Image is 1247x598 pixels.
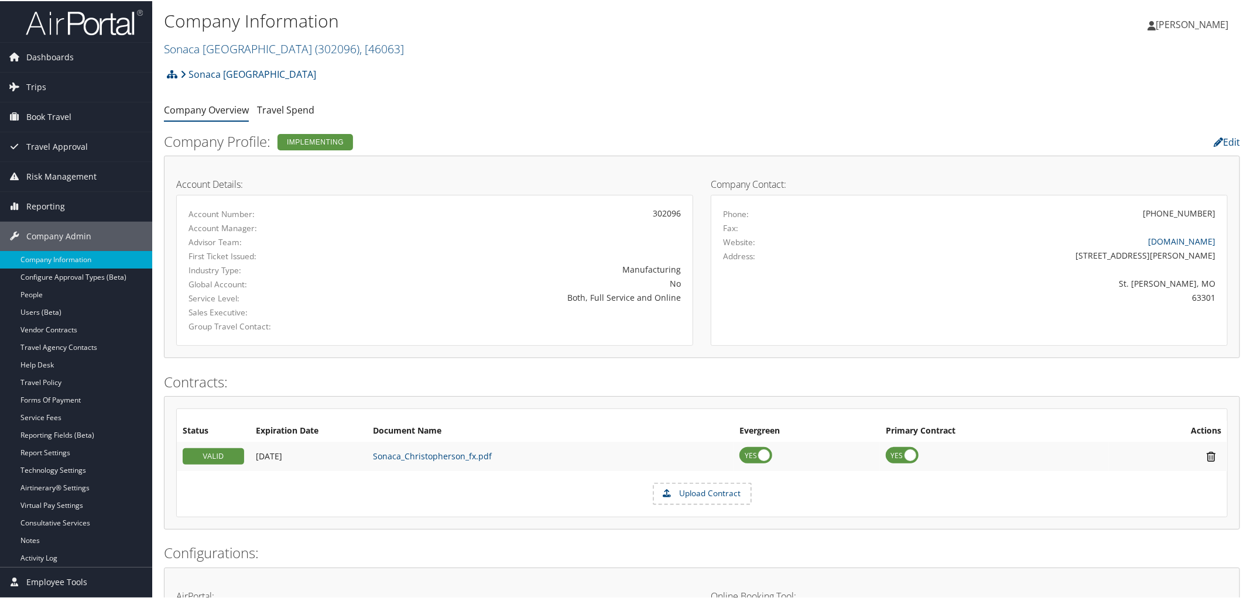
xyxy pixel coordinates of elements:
[189,221,341,233] label: Account Manager:
[358,276,681,288] div: No
[1147,6,1240,41] a: [PERSON_NAME]
[189,235,341,247] label: Advisor Team:
[851,290,1215,303] div: 63301
[26,71,46,101] span: Trips
[278,133,353,149] div: Implementing
[367,420,734,441] th: Document Name
[189,291,341,303] label: Service Level:
[164,130,875,150] h2: Company Profile:
[189,207,341,219] label: Account Number:
[257,102,314,115] a: Travel Spend
[358,290,681,303] div: Both, Full Service and Online
[180,61,316,85] a: Sonaca [GEOGRAPHIC_DATA]
[315,40,359,56] span: ( 302096 )
[1214,135,1240,147] a: Edit
[164,8,881,32] h1: Company Information
[723,207,749,219] label: Phone:
[1143,206,1215,218] div: [PHONE_NUMBER]
[359,40,404,56] span: , [ 46063 ]
[164,371,1240,391] h2: Contracts:
[711,178,1228,188] h4: Company Contact:
[164,542,1240,562] h2: Configurations:
[654,483,751,503] label: Upload Contract
[26,101,71,130] span: Book Travel
[851,276,1215,288] div: St. [PERSON_NAME], MO
[189,277,341,289] label: Global Account:
[164,102,249,115] a: Company Overview
[1109,420,1227,441] th: Actions
[26,131,88,160] span: Travel Approval
[373,449,492,460] a: Sonaca_Christopherson_fx.pdf
[250,420,367,441] th: Expiration Date
[880,420,1108,441] th: Primary Contract
[176,178,693,188] h4: Account Details:
[26,8,143,35] img: airportal-logo.png
[358,206,681,218] div: 302096
[723,221,738,233] label: Fax:
[26,221,91,250] span: Company Admin
[26,42,74,71] span: Dashboards
[723,235,755,247] label: Website:
[189,319,341,331] label: Group Travel Contact:
[723,249,755,261] label: Address:
[189,305,341,317] label: Sales Executive:
[189,263,341,275] label: Industry Type:
[358,262,681,274] div: Manufacturing
[734,420,880,441] th: Evergreen
[1148,235,1215,246] a: [DOMAIN_NAME]
[851,248,1215,260] div: [STREET_ADDRESS][PERSON_NAME]
[1156,17,1228,30] span: [PERSON_NAME]
[1201,449,1221,462] i: Remove Contract
[256,449,282,460] span: [DATE]
[26,566,87,596] span: Employee Tools
[183,447,244,463] div: VALID
[189,249,341,261] label: First Ticket Issued:
[164,40,404,56] a: Sonaca [GEOGRAPHIC_DATA]
[26,161,97,190] span: Risk Management
[256,450,361,460] div: Add/Edit Date
[26,191,65,220] span: Reporting
[177,420,250,441] th: Status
